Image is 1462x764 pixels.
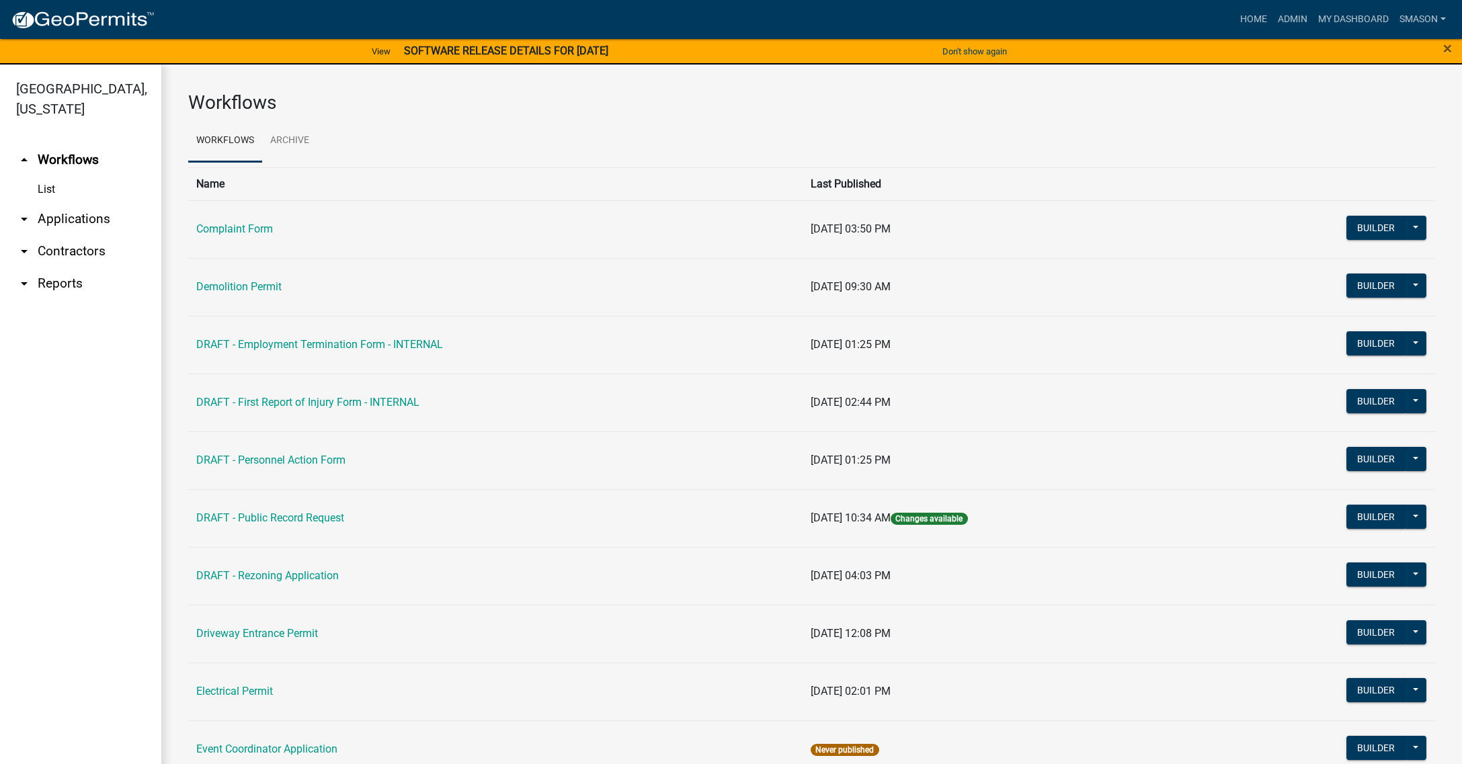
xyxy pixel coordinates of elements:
[811,280,891,293] span: [DATE] 09:30 AM
[1443,39,1452,58] span: ×
[366,40,396,62] a: View
[196,685,273,697] a: Electrical Permit
[811,569,891,582] span: [DATE] 04:03 PM
[196,222,273,235] a: Complaint Form
[1235,7,1272,32] a: Home
[811,685,891,697] span: [DATE] 02:01 PM
[1346,736,1406,760] button: Builder
[1346,505,1406,529] button: Builder
[262,120,317,163] a: Archive
[811,511,891,524] span: [DATE] 10:34 AM
[16,211,32,227] i: arrow_drop_down
[1443,40,1452,56] button: Close
[196,338,443,351] a: DRAFT - Employment Termination Form - INTERNAL
[404,44,608,57] strong: SOFTWARE RELEASE DETAILS FOR [DATE]
[803,167,1207,200] th: Last Published
[811,744,879,756] span: Never published
[188,91,1435,114] h3: Workflows
[937,40,1012,62] button: Don't show again
[1346,389,1406,413] button: Builder
[1346,678,1406,702] button: Builder
[811,338,891,351] span: [DATE] 01:25 PM
[811,627,891,640] span: [DATE] 12:08 PM
[1394,7,1451,32] a: Smason
[1346,273,1406,298] button: Builder
[811,454,891,466] span: [DATE] 01:25 PM
[196,511,344,524] a: DRAFT - Public Record Request
[1346,447,1406,471] button: Builder
[188,167,803,200] th: Name
[196,280,282,293] a: Demolition Permit
[811,222,891,235] span: [DATE] 03:50 PM
[1313,7,1394,32] a: My Dashboard
[811,396,891,409] span: [DATE] 02:44 PM
[1346,562,1406,587] button: Builder
[16,152,32,168] i: arrow_drop_up
[196,742,337,755] a: Event Coordinator Application
[16,243,32,259] i: arrow_drop_down
[1346,216,1406,240] button: Builder
[1272,7,1313,32] a: Admin
[196,454,346,466] a: DRAFT - Personnel Action Form
[196,396,419,409] a: DRAFT - First Report of Injury Form - INTERNAL
[196,627,318,640] a: Driveway Entrance Permit
[196,569,339,582] a: DRAFT - Rezoning Application
[16,275,32,292] i: arrow_drop_down
[1346,331,1406,355] button: Builder
[188,120,262,163] a: Workflows
[891,513,967,525] span: Changes available
[1346,620,1406,644] button: Builder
